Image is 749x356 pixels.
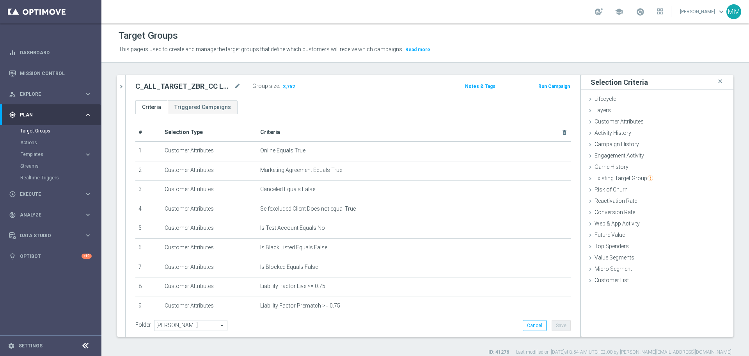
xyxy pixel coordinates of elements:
[252,83,279,89] label: Group size
[84,190,92,198] i: keyboard_arrow_right
[595,152,644,159] span: Engagement Activity
[162,219,257,239] td: Customer Attributes
[9,253,92,259] div: lightbulb Optibot +10
[282,84,296,91] span: 3,752
[9,70,92,77] button: Mission Control
[135,100,168,114] a: Criteria
[279,83,280,89] label: :
[135,322,151,328] label: Folder
[9,191,92,197] button: play_circle_outline Execute keyboard_arrow_right
[260,147,305,154] span: Online Equals True
[117,75,125,98] button: chevron_right
[595,220,640,227] span: Web & App Activity
[20,137,101,148] div: Actions
[9,42,92,63] div: Dashboard
[20,172,101,184] div: Realtime Triggers
[135,141,162,161] td: 1
[679,6,726,18] a: [PERSON_NAME]keyboard_arrow_down
[9,50,92,56] button: equalizer Dashboard
[135,161,162,181] td: 2
[84,151,92,158] i: keyboard_arrow_right
[9,112,92,118] button: gps_fixed Plan keyboard_arrow_right
[726,4,741,19] div: MM
[523,320,547,331] button: Cancel
[84,90,92,98] i: keyboard_arrow_right
[162,297,257,316] td: Customer Attributes
[595,118,644,125] span: Customer Attributes
[20,92,84,97] span: Explore
[9,233,92,239] div: Data Studio keyboard_arrow_right
[162,181,257,200] td: Customer Attributes
[595,130,631,136] span: Activity History
[9,246,92,267] div: Optibot
[9,212,92,218] button: track_changes Analyze keyboard_arrow_right
[20,213,84,217] span: Analyze
[405,45,431,54] button: Read more
[9,111,84,118] div: Plan
[260,244,327,251] span: Is Black Listed Equals False
[516,349,731,356] label: Last modified on [DATE] at 8:54 AM UTC+02:00 by [PERSON_NAME][EMAIL_ADDRESS][DOMAIN_NAME]
[135,200,162,219] td: 4
[464,82,496,91] button: Notes & Tags
[20,175,81,181] a: Realtime Triggers
[82,254,92,259] div: +10
[552,320,571,331] button: Save
[20,192,84,197] span: Execute
[168,100,238,114] a: Triggered Campaigns
[595,266,632,272] span: Micro Segment
[19,343,43,348] a: Settings
[595,198,637,204] span: Reactivation Rate
[20,125,101,137] div: Target Groups
[9,91,92,97] button: person_search Explore keyboard_arrow_right
[716,76,724,87] i: close
[162,258,257,277] td: Customer Attributes
[117,83,125,90] i: chevron_right
[717,7,726,16] span: keyboard_arrow_down
[9,91,16,98] i: person_search
[9,232,84,239] div: Data Studio
[20,233,84,238] span: Data Studio
[162,141,257,161] td: Customer Attributes
[135,123,162,141] th: #
[9,191,84,198] div: Execute
[162,238,257,258] td: Customer Attributes
[595,164,628,170] span: Game History
[260,129,280,135] span: Criteria
[9,211,16,218] i: track_changes
[561,129,568,136] i: delete_forever
[84,232,92,239] i: keyboard_arrow_right
[595,243,629,249] span: Top Spenders
[162,200,257,219] td: Customer Attributes
[9,91,84,98] div: Explore
[615,7,623,16] span: school
[9,63,92,84] div: Mission Control
[595,277,629,283] span: Customer List
[20,42,92,63] a: Dashboard
[595,209,635,215] span: Conversion Rate
[162,161,257,181] td: Customer Attributes
[260,283,325,290] span: Liability Factor Live >= 0.75
[595,254,634,261] span: Value Segments
[260,302,340,309] span: Liability Factor Prematch >= 0.75
[21,152,84,157] div: Templates
[20,113,84,117] span: Plan
[260,225,325,231] span: Is Test Account Equals No
[135,82,232,91] h2: C_ALL_TARGET_ZBR_CC LE 100% do 300PLN_220925
[135,181,162,200] td: 3
[595,141,639,147] span: Campaign History
[20,163,81,169] a: Streams
[595,186,628,193] span: Risk of Churn
[9,211,84,218] div: Analyze
[119,30,178,41] h1: Target Groups
[20,246,82,267] a: Optibot
[20,151,92,157] button: Templates keyboard_arrow_right
[488,349,509,356] label: ID: 41276
[595,232,625,238] span: Future Value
